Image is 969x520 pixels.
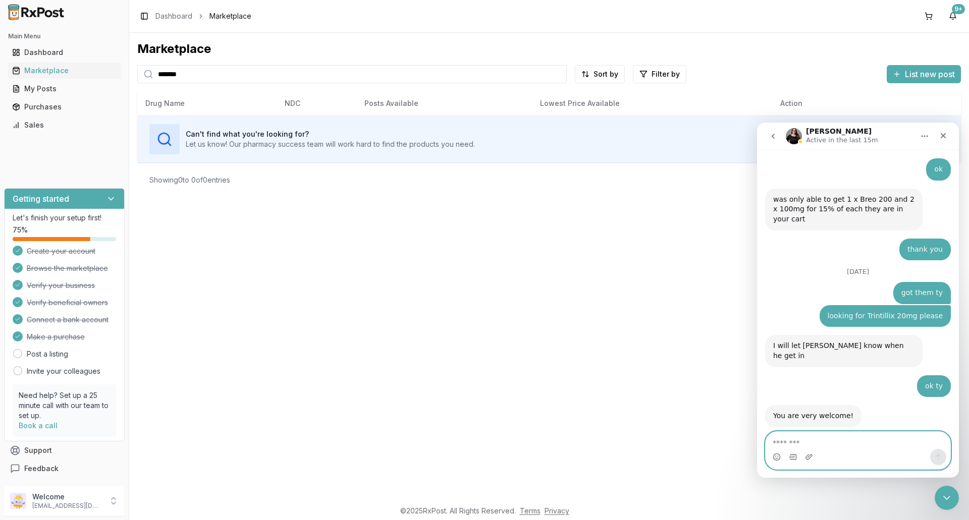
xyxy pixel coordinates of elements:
img: RxPost Logo [4,4,69,20]
span: Connect a bank account [27,315,109,325]
iframe: Intercom live chat [757,123,959,478]
div: Marketplace [137,41,961,57]
button: Dashboard [4,44,125,61]
span: Marketplace [209,11,251,21]
button: 9+ [945,8,961,24]
button: My Posts [4,81,125,97]
button: Purchases [4,99,125,115]
nav: breadcrumb [155,11,251,21]
button: Support [4,441,125,459]
a: Purchases [8,98,121,116]
span: List new post [905,68,955,80]
button: Sort by [575,65,625,83]
span: Verify beneficial owners [27,298,108,308]
button: List new post [887,65,961,83]
a: Sales [8,116,121,134]
a: List new post [887,70,961,80]
button: Filter by [633,65,686,83]
th: Posts Available [356,91,532,115]
div: Sales [12,120,117,130]
span: Filter by [652,69,680,79]
div: 9+ [952,4,965,14]
span: 75 % [13,225,28,235]
a: My Posts [8,80,121,98]
div: Showing 0 to 0 of 0 entries [149,175,230,185]
span: Make a purchase [27,332,85,342]
span: Create your account [27,246,95,256]
a: Book a call [19,421,58,430]
th: Action [772,91,961,115]
h3: Can't find what you're looking for? [186,129,475,139]
a: Post a listing [27,349,68,359]
a: Terms [520,506,541,515]
p: Let's finish your setup first! [13,213,116,223]
a: Marketplace [8,62,121,80]
button: Sales [4,117,125,133]
th: NDC [277,91,356,115]
a: Invite your colleagues [27,366,100,376]
div: Purchases [12,102,117,112]
button: Feedback [4,459,125,478]
span: Verify your business [27,280,95,291]
iframe: Intercom live chat [935,486,959,510]
span: Browse the marketplace [27,263,108,273]
p: Let us know! Our pharmacy success team will work hard to find the products you need. [186,139,475,149]
span: Feedback [24,464,59,474]
h2: Main Menu [8,32,121,40]
th: Lowest Price Available [532,91,772,115]
div: Dashboard [12,47,117,57]
a: Dashboard [155,11,192,21]
p: [EMAIL_ADDRESS][DOMAIN_NAME] [32,502,102,510]
p: Need help? Set up a 25 minute call with our team to set up. [19,390,110,421]
h3: Getting started [13,193,69,205]
th: Drug Name [137,91,277,115]
a: Dashboard [8,43,121,62]
span: Sort by [594,69,618,79]
img: User avatar [10,493,26,509]
div: Marketplace [12,66,117,76]
div: My Posts [12,84,117,94]
p: Welcome [32,492,102,502]
button: Marketplace [4,63,125,79]
a: Privacy [545,506,569,515]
